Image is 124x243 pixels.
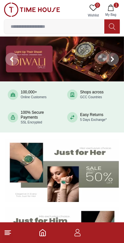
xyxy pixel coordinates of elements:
[80,112,107,122] div: Easy Returns
[5,139,119,202] img: Women's Watches Banner
[80,95,102,99] span: GCC Countries
[21,110,57,125] div: 100% Secure Payments
[114,3,119,8] span: 1
[4,3,60,17] img: ...
[103,12,119,17] span: My Bag
[85,13,101,18] span: Wishlist
[85,3,101,19] a: 0Wishlist
[39,229,46,237] a: Home
[80,90,104,100] div: Shops across
[21,95,46,99] span: Online Customers
[80,118,107,121] span: 5 Days Exchange*
[21,121,42,124] span: SSL Encrypted
[21,90,46,100] div: 100,000+
[95,3,100,8] span: 0
[101,3,120,19] button: 1My Bag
